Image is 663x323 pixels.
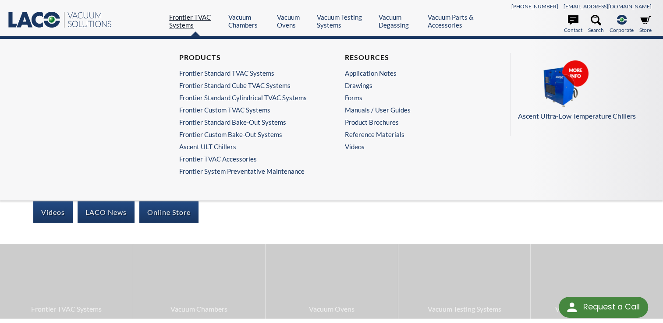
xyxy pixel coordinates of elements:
a: Forms [345,94,480,102]
a: Frontier TVAC Systems [169,13,222,29]
span: Vacuum Chambers [138,303,261,315]
span: Frontier TVAC Systems [4,303,128,315]
div: Request a Call [583,297,639,317]
h4: Resources [345,53,480,62]
h4: Products [179,53,314,62]
a: Frontier Custom Bake-Out Systems [179,130,314,138]
a: Vacuum Testing Systems [398,244,531,318]
a: Vacuum Ovens [277,13,310,29]
a: Product Brochures [345,118,480,126]
a: [EMAIL_ADDRESS][DOMAIN_NAME] [564,3,652,10]
a: Vacuum Ovens [266,244,398,318]
a: [PHONE_NUMBER] [511,3,558,10]
img: Ascent_Chillers_Pods__LVS_.png [518,60,606,109]
p: Ascent Ultra-Low Temperature Chillers [518,110,650,122]
a: Frontier Standard Cube TVAC Systems [179,81,314,89]
a: Store [639,15,652,34]
a: Frontier TVAC Accessories [179,155,314,163]
a: Vacuum Chambers [228,13,270,29]
a: LACO News [78,201,135,223]
a: Drawings [345,81,480,89]
a: Reference Materials [345,130,480,138]
a: Manuals / User Guides [345,106,480,114]
a: Frontier Custom TVAC Systems [179,106,314,114]
img: round button [565,300,579,314]
a: Frontier System Preventative Maintenance [179,167,319,175]
a: Vacuum Degassing [379,13,421,29]
a: Application Notes [345,69,480,77]
a: Videos [345,143,484,151]
a: Vacuum Chambers [133,244,266,318]
a: Frontier Standard Cylindrical TVAC Systems [179,94,314,102]
a: Frontier Standard TVAC Systems [179,69,314,77]
span: Vacuum Degassing Systems [535,303,659,315]
span: Vacuum Testing Systems [403,303,526,315]
div: Request a Call [559,297,648,318]
a: Vacuum Degassing Systems [531,244,663,318]
a: Ascent ULT Chillers [179,143,314,151]
a: Contact [564,15,582,34]
a: Videos [33,201,73,223]
a: Search [588,15,604,34]
a: Vacuum Parts & Accessories [428,13,492,29]
a: Vacuum Testing Systems [317,13,372,29]
span: Vacuum Ovens [270,303,394,315]
span: Corporate [610,26,634,34]
a: Ascent Ultra-Low Temperature Chillers [518,60,650,122]
a: Frontier Standard Bake-Out Systems [179,118,314,126]
a: Online Store [139,201,199,223]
